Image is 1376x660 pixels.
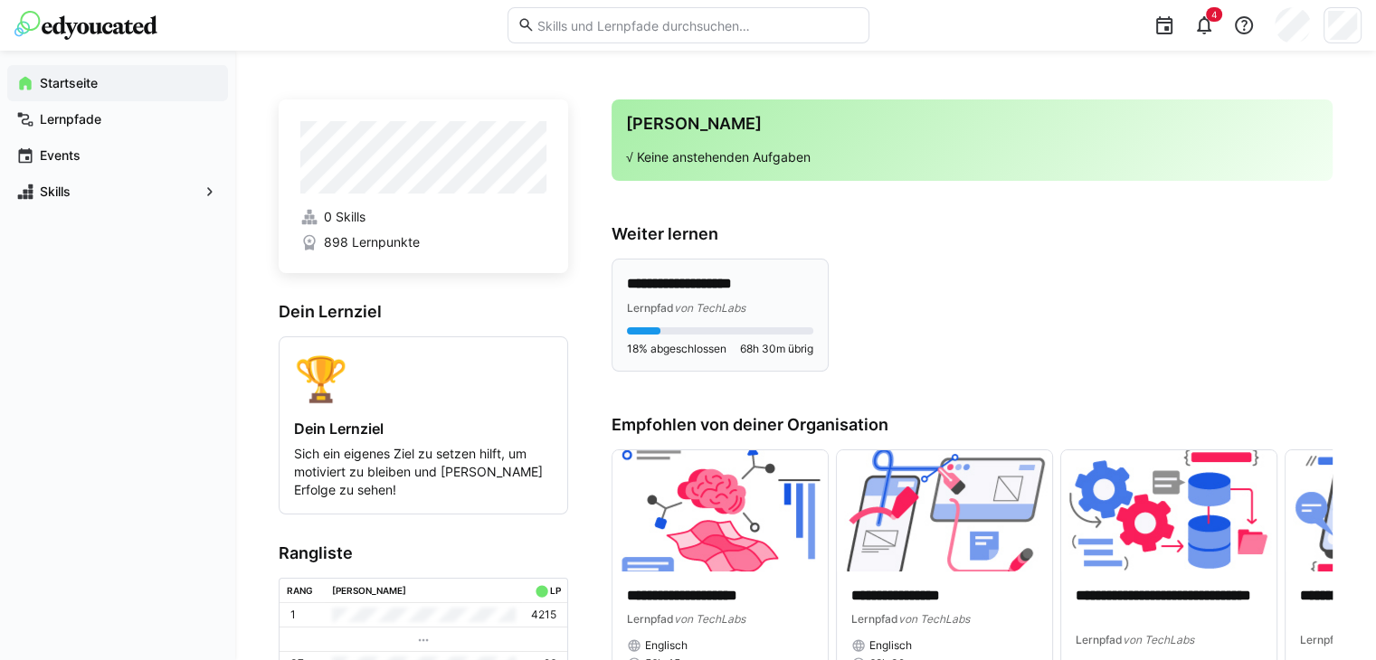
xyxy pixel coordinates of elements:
[1211,9,1217,20] span: 4
[294,352,553,405] div: 🏆
[1076,633,1123,646] span: Lernpfad
[645,638,688,653] span: Englisch
[1300,633,1347,646] span: Lernpfad
[324,233,420,251] span: 898 Lernpunkte
[294,445,553,499] p: Sich ein eigenes Ziel zu setzen hilft, um motiviert zu bleiben und [PERSON_NAME] Erfolge zu sehen!
[612,224,1333,244] h3: Weiter lernen
[626,114,1318,134] h3: [PERSON_NAME]
[287,585,313,596] div: Rang
[612,450,828,571] img: image
[626,148,1318,166] p: √ Keine anstehenden Aufgaben
[279,302,568,322] h3: Dein Lernziel
[332,585,406,596] div: [PERSON_NAME]
[535,17,859,33] input: Skills und Lernpfade durchsuchen…
[627,301,674,315] span: Lernpfad
[740,342,813,356] span: 68h 30m übrig
[612,415,1333,435] h3: Empfohlen von deiner Organisation
[627,342,726,356] span: 18% abgeschlossen
[837,450,1052,571] img: image
[1123,633,1194,646] span: von TechLabs
[290,608,296,622] p: 1
[324,208,365,226] span: 0 Skills
[279,543,568,563] h3: Rangliste
[674,301,745,315] span: von TechLabs
[627,612,674,626] span: Lernpfad
[549,585,560,596] div: LP
[1061,450,1276,571] img: image
[898,612,970,626] span: von TechLabs
[300,208,546,226] a: 0 Skills
[294,420,553,438] h4: Dein Lernziel
[674,612,745,626] span: von TechLabs
[531,608,556,622] p: 4215
[869,638,912,653] span: Englisch
[851,612,898,626] span: Lernpfad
